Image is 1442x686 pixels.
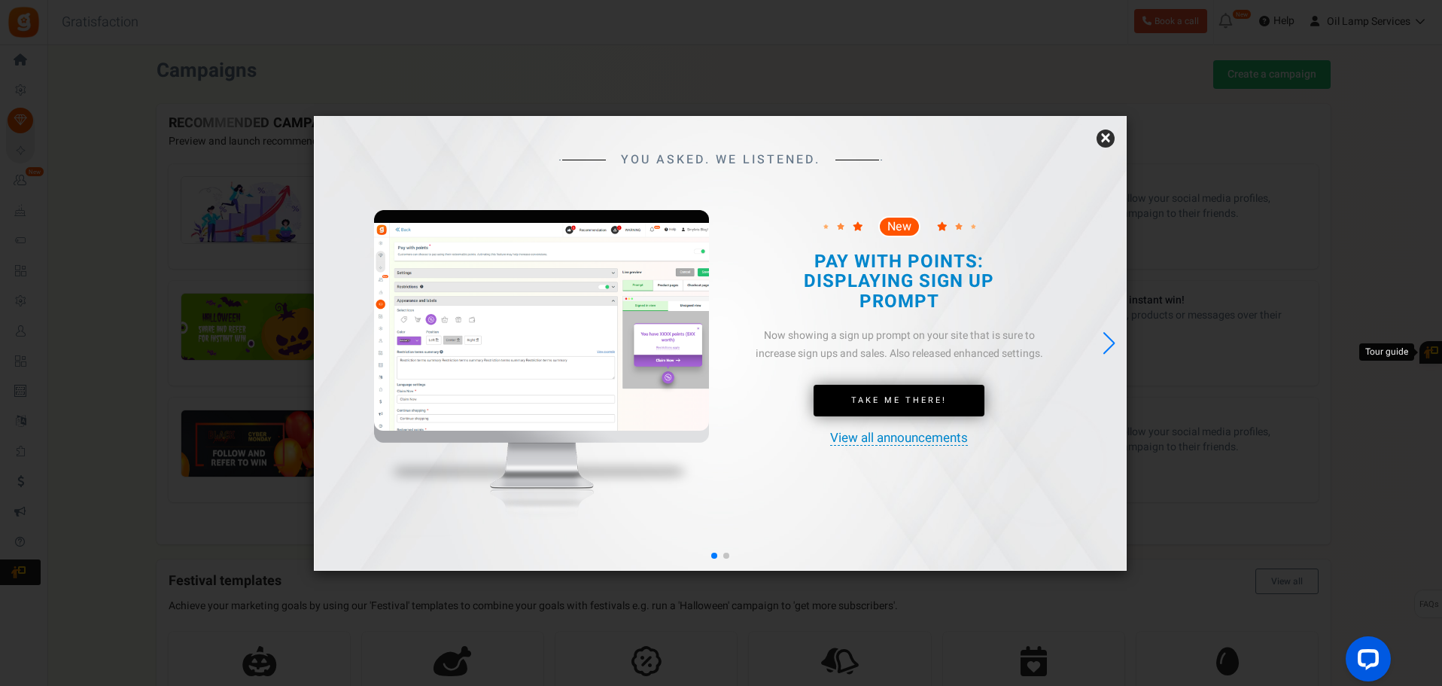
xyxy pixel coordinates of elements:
[621,154,820,167] span: YOU ASKED. WE LISTENED.
[723,553,729,559] span: Go to slide 2
[1359,343,1414,361] div: Tour guide
[711,553,717,559] span: Go to slide 1
[1099,327,1119,360] div: Next slide
[749,327,1049,363] div: Now showing a sign up prompt on your site that is sure to increase sign ups and sales. Also relea...
[887,221,911,233] span: New
[1097,130,1115,148] a: ×
[830,431,968,446] a: View all announcements
[814,385,984,416] a: Take Me There!
[374,210,709,550] img: mockup
[764,252,1034,312] h2: PAY WITH POINTS: DISPLAYING SIGN UP PROMPT
[374,223,709,431] img: screenshot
